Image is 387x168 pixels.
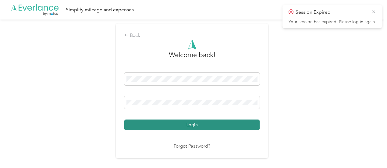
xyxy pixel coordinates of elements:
div: Back [124,32,260,39]
div: Simplify mileage and expenses [66,6,134,14]
p: Your session has expired. Please log in again. [289,19,376,25]
h3: greeting [169,50,215,66]
a: Forgot Password? [174,143,210,150]
button: Login [124,120,260,130]
p: Session Expired [296,9,367,16]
